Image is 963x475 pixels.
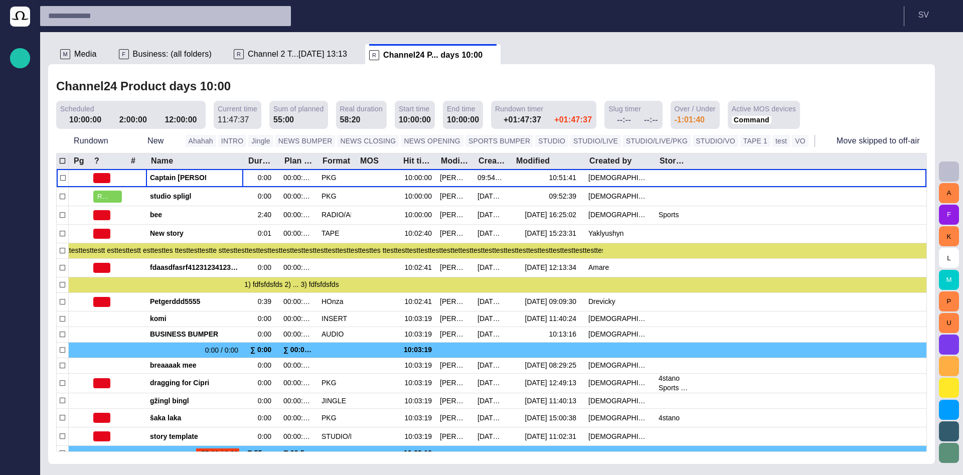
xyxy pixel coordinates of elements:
[477,173,507,183] div: 09:54:05
[150,393,239,408] div: gžingl bingl
[939,313,959,333] button: U
[360,156,379,166] div: MOS
[204,345,239,355] span: 0:00 / 0:00
[283,192,313,201] div: 00:00:00:00
[150,374,239,393] div: dragging for Cipri
[119,49,129,59] p: F
[14,191,26,201] p: Administration
[60,104,94,114] span: Scheduled
[14,151,26,163] span: Publishing queue KKK
[477,330,507,339] div: 12/08 14:27:44
[440,173,469,183] div: Stanislav Vedra (svedra)
[14,111,26,123] span: Story folders
[402,378,432,388] div: 10:03:19
[322,229,340,238] div: TAPE
[516,156,550,166] div: Modified
[440,413,469,423] div: Stanislav Vedra (svedra)
[150,378,239,388] span: dragging for Cipri
[283,263,313,272] div: 00:00:00:00
[115,44,230,64] div: FBusiness: (all folders)
[14,332,26,342] p: AI Assistant
[230,44,365,64] div: RChannel 2 T...[DATE] 13:13
[440,263,469,272] div: Richard Amare (ramare)
[693,135,738,147] button: STUDIO/VO
[337,135,399,147] button: NEWS CLOSING
[186,135,216,147] button: Ahahah
[477,192,507,201] div: 20/08 09:41:55
[150,427,239,445] div: story template
[383,50,483,60] span: Channel24 P... days 10:00
[549,173,581,183] div: 10:51:41
[283,297,313,306] div: 00:00:00:00
[402,432,432,441] div: 10:03:19
[56,132,126,150] button: Rundown
[440,330,469,339] div: Martin Honza (mhonza)
[283,446,313,461] div: ∑ 00:55:00:00
[402,330,432,339] div: 10:03:19
[440,192,469,201] div: Stanislav Vedra (svedra)
[94,156,99,166] div: ?
[447,114,479,126] div: 10:00:00
[258,432,275,441] div: 0:00
[258,263,275,272] div: 0:00
[14,231,26,243] span: [PERSON_NAME]'s media (playout)
[441,156,469,166] div: Modified by
[549,330,581,339] div: 10:13:16
[675,114,705,126] div: -1:01:40
[218,104,257,114] span: Current time
[322,210,351,220] div: RADIO/AMARE
[234,49,244,59] p: R
[740,135,770,147] button: TAPE 1
[218,114,249,126] p: 11:47:37
[248,156,275,166] div: Duration
[525,413,580,423] div: 01/09 15:00:38
[402,446,432,461] div: 10:03:19
[588,361,651,370] div: Vedra
[273,104,324,114] span: Sum of planned
[659,413,688,423] div: 4stano
[322,330,344,339] div: AUDIO
[150,192,239,201] span: studio spligl
[440,396,469,406] div: Richard Amare (ramare)
[14,251,26,261] p: My OctopusX
[525,361,580,370] div: 20/08 08:29:25
[14,352,26,364] span: Octopus
[322,432,351,441] div: STUDIO/LIVE/PKG
[772,135,790,147] button: test
[150,263,239,272] span: fdaasdfasrf412312341234das
[660,156,688,166] div: Story locations
[659,210,688,220] div: Sports
[732,104,796,114] span: Active MOS devices
[588,297,619,306] div: Drevicky
[150,432,239,441] span: story template
[401,135,463,147] button: NEWS OPENING
[14,91,26,101] p: Rundowns
[447,104,475,114] span: End time
[14,332,26,344] span: AI Assistant
[14,151,26,161] p: Publishing queue KKK
[402,229,432,238] div: 10:02:40
[14,311,26,322] p: [URL][DOMAIN_NAME]
[56,79,231,93] h2: Channel24 Product days 10:00
[588,432,651,441] div: Vedra
[10,87,30,368] ul: main menu
[322,396,346,406] div: JINGLE
[150,413,239,423] span: šaka laka
[322,192,337,201] div: PKG
[150,297,239,306] span: Petgerddd5555
[150,259,239,277] div: fdaasdfasrf412312341234das
[14,211,26,223] span: Media-test with filter
[283,343,313,358] div: ∑ 00:00:00:00
[525,314,580,324] div: 21/08 11:40:24
[589,156,632,166] div: Created by
[477,378,507,388] div: 20/08 09:52:52
[440,210,469,220] div: Martin Honza (mhonza)
[939,183,959,203] button: A
[732,116,771,124] button: Command
[150,169,239,187] div: Captain Scott’s famous polar shipwreck as never seen before
[130,132,182,150] button: New
[659,383,688,393] div: Sports ~ Basketball
[196,448,239,458] span: +55:00 / 0:00
[440,297,469,306] div: Stanislav Vedra (svedra)
[588,229,628,238] div: Yaklyushyn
